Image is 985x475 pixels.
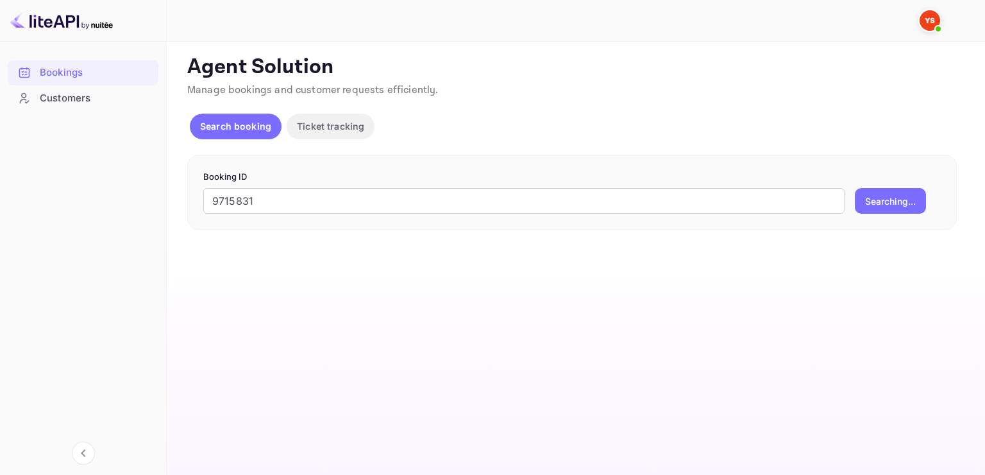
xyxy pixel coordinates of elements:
input: Enter Booking ID (e.g., 63782194) [203,188,845,214]
span: Manage bookings and customer requests efficiently. [187,83,439,97]
div: Customers [40,91,152,106]
a: Customers [8,86,158,110]
div: Customers [8,86,158,111]
p: Agent Solution [187,55,962,80]
a: Bookings [8,60,158,84]
p: Search booking [200,119,271,133]
p: Ticket tracking [297,119,364,133]
p: Booking ID [203,171,941,184]
button: Searching... [855,188,926,214]
img: LiteAPI logo [10,10,113,31]
div: Bookings [8,60,158,85]
img: Yandex Support [920,10,940,31]
div: Bookings [40,65,152,80]
button: Collapse navigation [72,442,95,465]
